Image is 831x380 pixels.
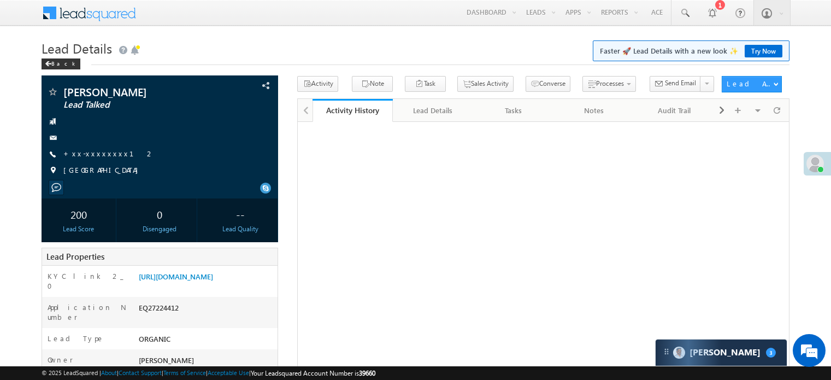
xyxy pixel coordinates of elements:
[727,79,773,89] div: Lead Actions
[321,105,385,115] div: Activity History
[563,104,624,117] div: Notes
[208,369,249,376] a: Acceptable Use
[63,149,155,158] a: +xx-xxxxxxxx12
[596,79,624,87] span: Processes
[402,104,463,117] div: Lead Details
[119,369,162,376] a: Contact Support
[139,355,194,365] span: [PERSON_NAME]
[474,99,554,122] a: Tasks
[42,59,80,69] div: Back
[405,76,446,92] button: Task
[206,224,275,234] div: Lead Quality
[48,334,104,343] label: Lead Type
[650,76,701,92] button: Send Email
[42,58,86,67] a: Back
[482,104,544,117] div: Tasks
[44,204,113,224] div: 200
[48,302,127,322] label: Application Number
[125,224,194,234] div: Disengaged
[457,76,514,92] button: Sales Activity
[206,204,275,224] div: --
[46,251,104,262] span: Lead Properties
[136,302,278,318] div: EQ27224412
[163,369,206,376] a: Terms of Service
[313,99,393,122] a: Activity History
[101,369,117,376] a: About
[526,76,570,92] button: Converse
[359,369,375,377] span: 39660
[42,368,375,378] span: © 2025 LeadSquared | | | | |
[44,224,113,234] div: Lead Score
[48,355,73,365] label: Owner
[63,100,210,110] span: Lead Talked
[644,104,705,117] div: Audit Trail
[745,45,782,57] a: Try Now
[554,99,634,122] a: Notes
[722,76,782,92] button: Lead Actions
[125,204,194,224] div: 0
[582,76,636,92] button: Processes
[766,348,776,358] span: 3
[63,165,144,176] span: [GEOGRAPHIC_DATA]
[393,99,473,122] a: Lead Details
[42,39,112,57] span: Lead Details
[48,271,127,291] label: KYC link 2_0
[139,272,213,281] a: [URL][DOMAIN_NAME]
[63,86,210,97] span: [PERSON_NAME]
[600,45,782,56] span: Faster 🚀 Lead Details with a new look ✨
[136,334,278,349] div: ORGANIC
[662,347,671,356] img: carter-drag
[665,78,696,88] span: Send Email
[655,339,787,366] div: carter-dragCarter[PERSON_NAME]3
[352,76,393,92] button: Note
[635,99,715,122] a: Audit Trail
[251,369,375,377] span: Your Leadsquared Account Number is
[297,76,338,92] button: Activity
